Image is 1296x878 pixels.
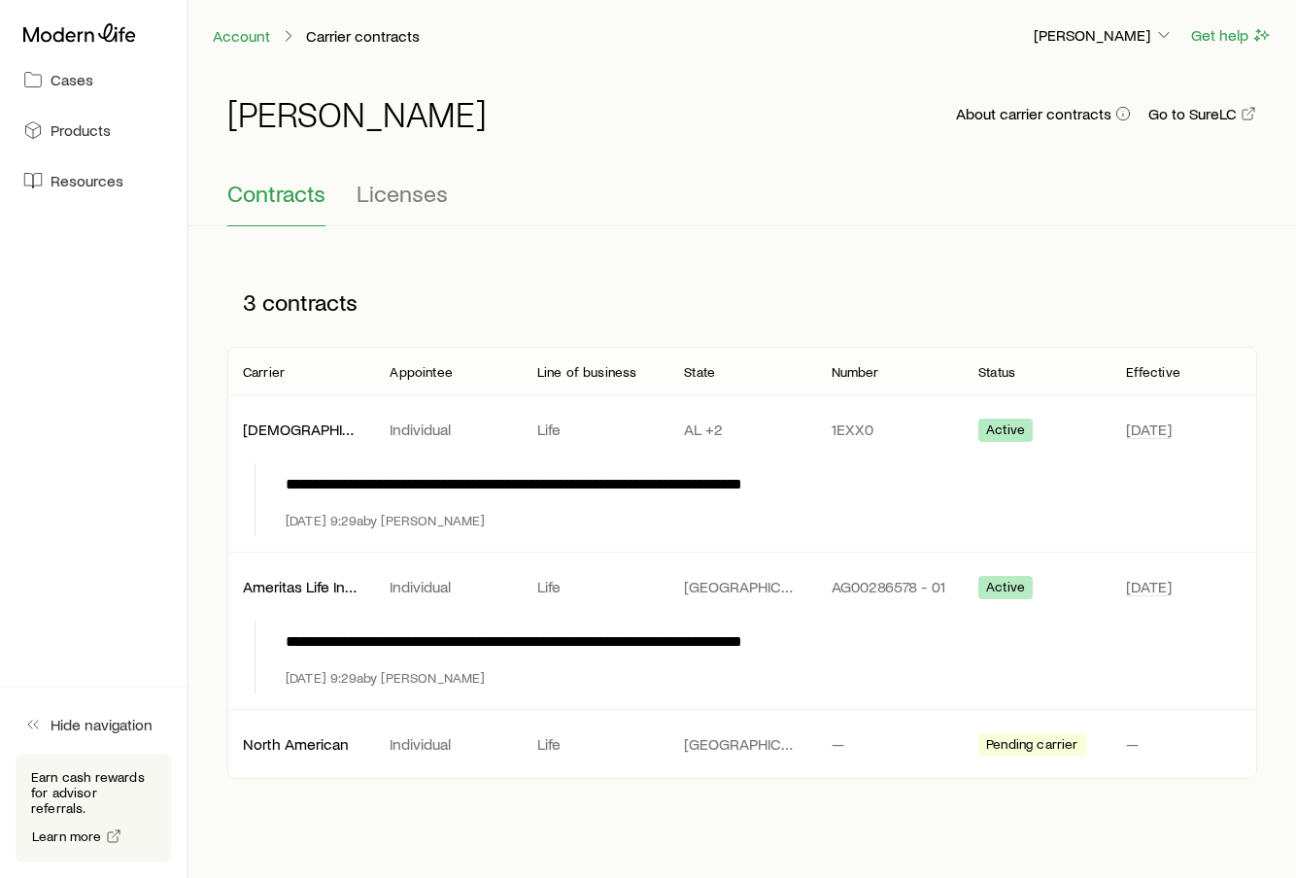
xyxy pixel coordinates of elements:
span: Learn more [32,829,102,843]
span: Active [986,579,1025,599]
span: Hide navigation [51,715,153,734]
span: contracts [262,288,358,316]
p: North American [243,734,358,754]
p: Individual [390,734,505,754]
p: Effective [1126,364,1180,380]
a: Resources [16,159,171,202]
p: — [1126,734,1242,754]
span: [DATE] [1126,420,1172,439]
p: [DATE] 9:29a by [PERSON_NAME] [286,513,485,528]
p: Line of business [537,364,637,380]
p: Carrier [243,364,285,380]
p: Individual [390,420,505,439]
p: Individual [390,577,505,596]
button: Get help [1190,24,1273,47]
p: Number [832,364,879,380]
span: Products [51,120,111,140]
p: [GEOGRAPHIC_DATA] [684,734,800,754]
button: Hide navigation [16,703,171,746]
p: AL +2 [684,420,800,439]
p: [GEOGRAPHIC_DATA] [684,577,800,596]
span: Contracts [227,180,325,207]
span: 3 [243,288,256,316]
div: Contracting sub-page tabs [227,180,1257,226]
h1: [PERSON_NAME] [227,94,487,133]
p: 1EXX0 [832,420,947,439]
span: Resources [51,171,123,190]
p: Earn cash rewards for advisor referrals. [31,769,155,816]
p: Life [537,734,653,754]
a: Go to SureLC [1147,105,1257,123]
p: — [832,734,947,754]
div: Earn cash rewards for advisor referrals.Learn more [16,754,171,862]
p: Appointee [390,364,452,380]
span: Licenses [357,180,448,207]
p: Life [537,420,653,439]
p: Status [978,364,1015,380]
p: [DEMOGRAPHIC_DATA] General [243,420,358,439]
button: About carrier contracts [955,105,1132,123]
p: Ameritas Life Insurance Corp. (Ameritas) [243,577,358,596]
p: AG00286578 - 01 [832,577,947,596]
span: Pending carrier [986,736,1077,757]
a: Account [212,27,271,46]
a: Cases [16,58,171,101]
p: Carrier contracts [306,26,420,46]
p: [DATE] 9:29a by [PERSON_NAME] [286,670,485,686]
button: [PERSON_NAME] [1033,24,1175,48]
p: Life [537,577,653,596]
p: [PERSON_NAME] [1034,25,1174,45]
a: Products [16,109,171,152]
span: Active [986,422,1025,442]
span: [DATE] [1126,577,1172,596]
span: Cases [51,70,93,89]
p: State [684,364,715,380]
